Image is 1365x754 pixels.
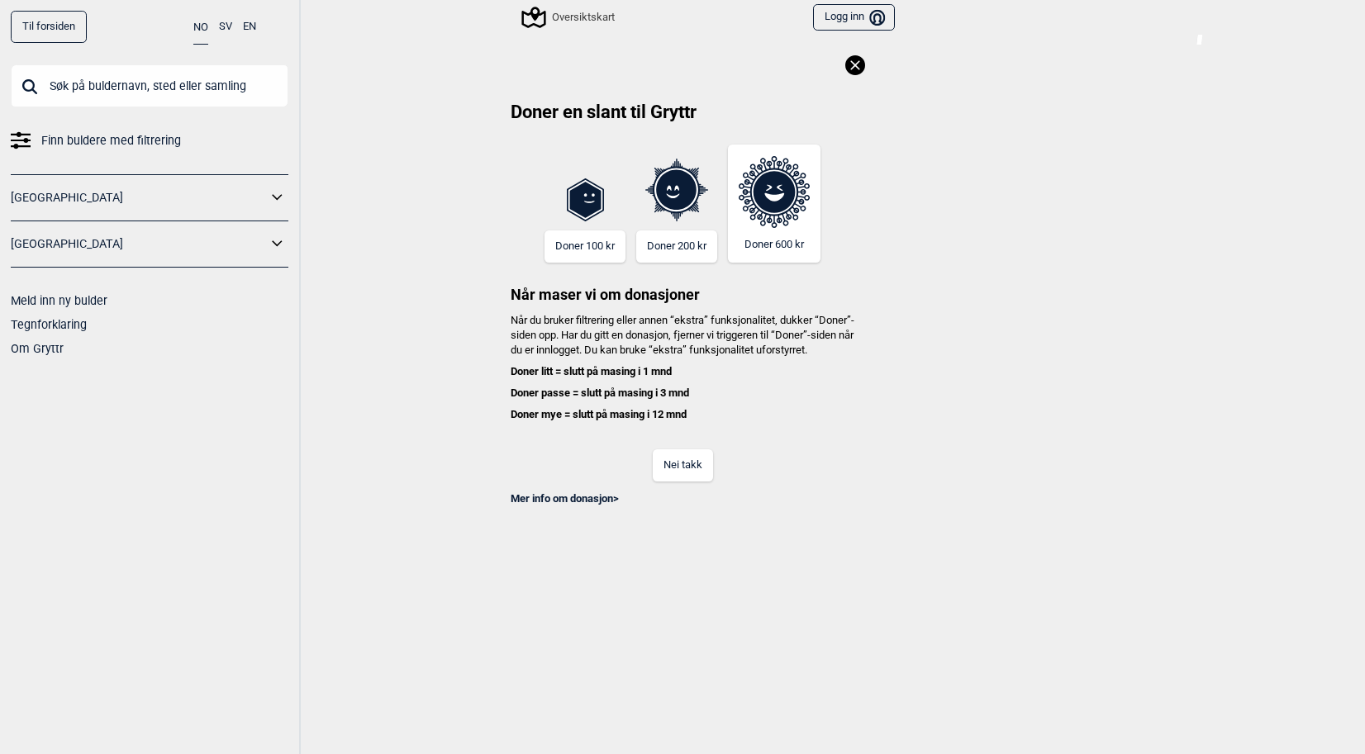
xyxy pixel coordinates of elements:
b: Doner passe = slutt på masing i 3 mnd [511,386,689,399]
h3: Når maser vi om donasjoner [500,263,865,305]
b: Doner mye = slutt på masing i 12 mnd [511,408,687,420]
b: Doner litt = slutt på masing i 1 mnd [511,365,672,377]
a: [GEOGRAPHIC_DATA] [11,232,267,256]
input: Søk på buldernavn, sted eller samling [11,64,288,107]
button: Logg inn [813,4,895,31]
h2: Doner en slant til Gryttr [500,100,865,136]
a: Til forsiden [11,11,87,43]
h4: Når du bruker filtrering eller annen “ekstra” funksjonalitet, dukker “Doner”-siden opp. Har du gi... [500,313,865,423]
a: [GEOGRAPHIC_DATA] [11,186,267,210]
button: EN [243,11,256,43]
button: NO [193,11,208,45]
button: Doner 100 kr [545,230,625,263]
a: Mer info om donasjon> [511,492,619,505]
button: SV [219,11,232,43]
button: Nei takk [653,449,713,481]
div: Oversiktskart [524,7,615,27]
span: Finn buldere med filtrering [41,129,181,153]
button: Doner 200 kr [636,230,717,263]
a: Finn buldere med filtrering [11,129,288,153]
a: Tegnforklaring [11,318,87,331]
button: Doner 600 kr [728,145,820,263]
a: Meld inn ny bulder [11,294,107,307]
a: Om Gryttr [11,342,64,355]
